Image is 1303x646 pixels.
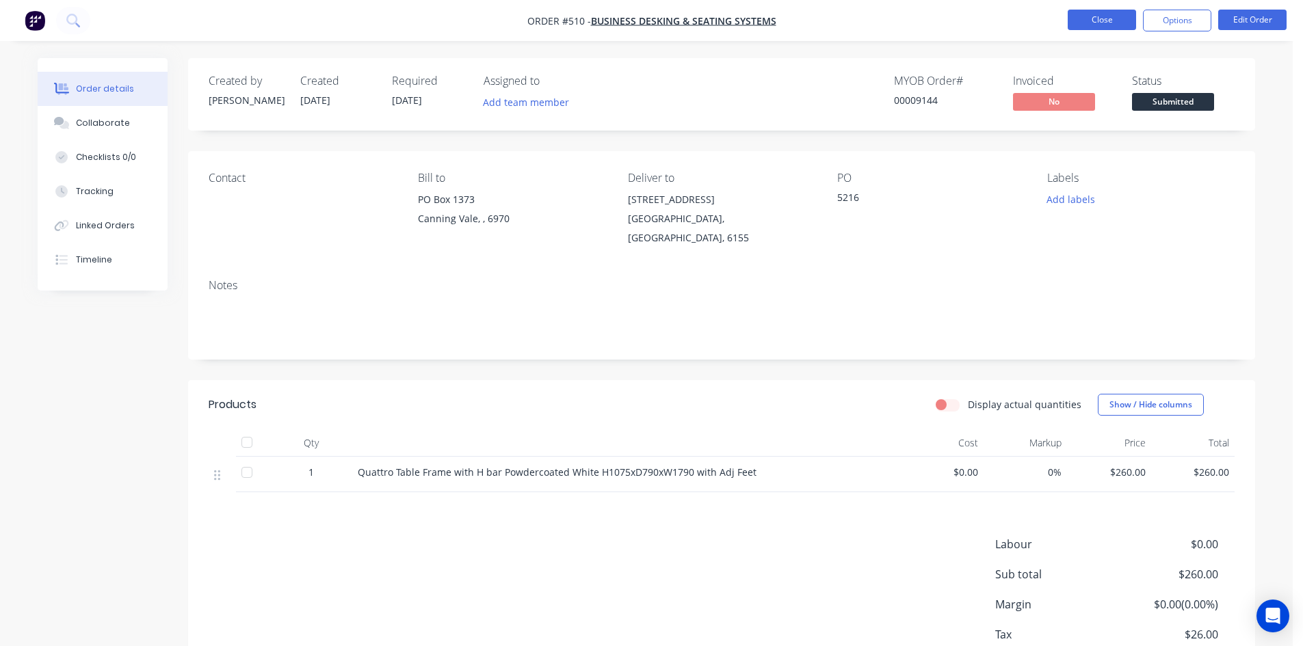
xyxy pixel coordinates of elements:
[837,190,1008,209] div: 5216
[995,626,1117,643] span: Tax
[392,94,422,107] span: [DATE]
[899,429,984,457] div: Cost
[38,208,168,243] button: Linked Orders
[989,465,1062,479] span: 0%
[837,172,1025,185] div: PO
[1157,465,1230,479] span: $260.00
[628,190,815,209] div: [STREET_ADDRESS]
[1151,429,1235,457] div: Total
[1143,10,1211,31] button: Options
[209,75,284,88] div: Created by
[1117,566,1218,582] span: $260.00
[1132,93,1214,110] span: Submitted
[1039,190,1102,208] button: Add labels
[1068,10,1136,30] button: Close
[591,14,776,27] a: Business Desking & Seating Systems
[1013,75,1116,88] div: Invoiced
[1013,93,1095,110] span: No
[1132,93,1214,113] button: Submitted
[209,396,256,413] div: Products
[1067,429,1151,457] div: Price
[300,94,330,107] span: [DATE]
[418,172,605,185] div: Bill to
[628,209,815,247] div: [GEOGRAPHIC_DATA], [GEOGRAPHIC_DATA], 6155
[209,172,396,185] div: Contact
[76,151,136,163] div: Checklists 0/0
[905,465,978,479] span: $0.00
[358,466,756,479] span: Quattro Table Frame with H bar Powdercoated White H1075xD790xW1790 with Adj Feet
[38,243,168,277] button: Timeline
[308,465,314,479] span: 1
[1256,600,1289,632] div: Open Intercom Messenger
[300,75,376,88] div: Created
[209,279,1235,292] div: Notes
[995,536,1117,552] span: Labour
[1047,172,1235,185] div: Labels
[1132,75,1235,88] div: Status
[418,190,605,209] div: PO Box 1373
[418,209,605,228] div: Canning Vale, , 6970
[76,185,114,198] div: Tracking
[76,254,112,266] div: Timeline
[270,429,352,457] div: Qty
[1072,465,1146,479] span: $260.00
[894,93,997,107] div: 00009144
[1117,626,1218,643] span: $26.00
[1117,536,1218,552] span: $0.00
[392,75,467,88] div: Required
[38,72,168,106] button: Order details
[476,93,577,111] button: Add team member
[995,566,1117,582] span: Sub total
[38,106,168,140] button: Collaborate
[894,75,997,88] div: MYOB Order #
[25,10,45,31] img: Factory
[209,93,284,107] div: [PERSON_NAME]
[995,596,1117,613] span: Margin
[1117,596,1218,613] span: $0.00 ( 0.00 %)
[484,93,577,111] button: Add team member
[984,429,1068,457] div: Markup
[527,14,591,27] span: Order #510 -
[38,174,168,208] button: Tracking
[968,397,1081,412] label: Display actual quantities
[76,117,130,129] div: Collaborate
[76,83,134,95] div: Order details
[628,172,815,185] div: Deliver to
[628,190,815,247] div: [STREET_ADDRESS][GEOGRAPHIC_DATA], [GEOGRAPHIC_DATA], 6155
[38,140,168,174] button: Checklists 0/0
[1098,394,1204,416] button: Show / Hide columns
[76,219,135,232] div: Linked Orders
[418,190,605,234] div: PO Box 1373Canning Vale, , 6970
[484,75,620,88] div: Assigned to
[1218,10,1287,30] button: Edit Order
